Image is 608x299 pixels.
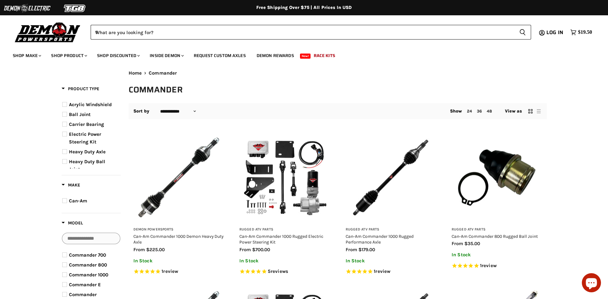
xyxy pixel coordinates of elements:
img: Demon Electric Logo 2 [3,2,51,14]
button: list view [536,108,542,114]
span: Commander 700 [69,252,106,258]
h3: Demon Powersports [133,227,224,232]
span: review [375,268,390,274]
a: Can-Am Commander 1000 Rugged Performance Axle [346,234,414,244]
span: Commander E [69,282,101,288]
span: Make [62,182,80,188]
span: Can-Am [69,198,87,204]
a: 24 [467,109,472,113]
span: Heavy Duty Ball Joint [69,159,105,172]
span: Ball Joint [69,112,91,117]
h3: Rugged ATV Parts [239,227,330,232]
span: Rated 4.8 out of 5 stars 5 reviews [239,268,330,275]
span: Rated 5.0 out of 5 stars 1 reviews [452,263,542,269]
span: Model [62,220,83,226]
img: Can-Am Commander 800 Rugged Ball Joint [452,133,542,223]
a: Inside Demon [145,49,188,62]
a: Race Kits [309,49,340,62]
span: 1 reviews [480,263,497,268]
span: review [482,263,497,268]
a: Home [129,70,142,76]
span: 1 reviews [161,268,178,274]
h3: Rugged ATV Parts [346,227,436,232]
p: In Stock [346,258,436,264]
a: Log in [544,30,567,35]
a: Can-Am Commander 1000 Rugged Electric Power Steering Kit [239,234,323,244]
span: New! [300,54,311,59]
span: 1 reviews [374,268,390,274]
span: Commander 800 [69,262,107,268]
span: $19.50 [578,29,592,35]
span: from [452,241,463,246]
span: review [163,268,178,274]
span: from [346,247,357,252]
span: Heavy Duty Axle [69,149,106,155]
span: Show [450,108,462,114]
label: Sort by [133,109,150,114]
span: $700.00 [252,247,270,252]
button: Filter by Make [62,182,80,190]
span: $35.00 [464,241,480,246]
img: Demon Powersports [13,21,83,43]
p: In Stock [239,258,330,264]
input: When autocomplete results are available use up and down arrows to review and enter to select [91,25,514,40]
span: Electric Power Steering Kit [69,131,101,145]
input: Search Options [62,233,120,244]
a: Request Custom Axles [189,49,251,62]
p: In Stock [133,258,224,264]
span: $225.00 [146,247,165,252]
h3: Rugged ATV Parts [452,227,542,232]
a: Can-Am Commander 800 Rugged Ball Joint [452,234,538,239]
span: View as [505,109,522,114]
span: from [133,247,145,252]
span: Carrier Bearing [69,121,104,127]
button: grid view [527,108,534,114]
button: Filter by Product Type [62,86,99,94]
span: 5 reviews [268,268,288,274]
button: Filter by Model [62,220,83,228]
img: Can-Am Commander 1000 Rugged Performance Axle [346,133,436,223]
span: Acrylic Windshield [69,102,112,107]
form: Product [91,25,531,40]
img: TGB Logo 2 [51,2,99,14]
a: Can-Am Commander 1000 Demon Heavy Duty Axle [133,234,223,244]
a: 48 [487,109,492,113]
a: Shop Discounted [92,49,144,62]
img: Can-Am Commander 1000 Demon Heavy Duty Axle [133,133,224,223]
a: Shop Make [8,49,45,62]
button: Search [514,25,531,40]
span: Rated 5.0 out of 5 stars 1 reviews [133,268,224,275]
span: Commander 1000 [69,272,108,278]
a: Demon Rewards [252,49,299,62]
p: In Stock [452,252,542,258]
nav: Breadcrumbs [129,70,547,76]
ul: Main menu [8,47,590,62]
span: Product Type [62,86,99,91]
img: Can-Am Commander 1000 Rugged Electric Power Steering Kit [239,133,330,223]
nav: Collection utilities [129,103,547,119]
span: Rated 5.0 out of 5 stars 1 reviews [346,268,436,275]
a: 36 [477,109,482,113]
span: Log in [546,28,563,36]
a: Shop Product [46,49,91,62]
span: Commander [149,70,177,76]
span: from [239,247,251,252]
span: reviews [271,268,288,274]
span: $179.00 [358,247,375,252]
a: $19.50 [567,28,595,37]
inbox-online-store-chat: Shopify online store chat [580,273,603,294]
h1: Commander [129,84,547,95]
div: Free Shipping Over $75 | All Prices In USD [49,5,559,11]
